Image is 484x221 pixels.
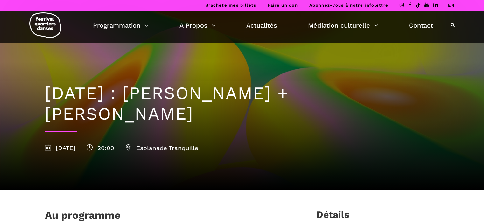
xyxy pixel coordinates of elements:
a: Contact [409,20,433,31]
a: Abonnez-vous à notre infolettre [309,3,388,8]
span: [DATE] [45,144,75,152]
a: Actualités [246,20,277,31]
a: Faire un don [268,3,298,8]
span: Esplanade Tranquille [125,144,198,152]
span: 20:00 [87,144,114,152]
a: EN [448,3,455,8]
a: Médiation culturelle [308,20,378,31]
img: logo-fqd-med [29,12,61,38]
a: J’achète mes billets [206,3,256,8]
a: Programmation [93,20,149,31]
h1: [DATE] : [PERSON_NAME] + [PERSON_NAME] [45,83,439,124]
a: A Propos [179,20,216,31]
